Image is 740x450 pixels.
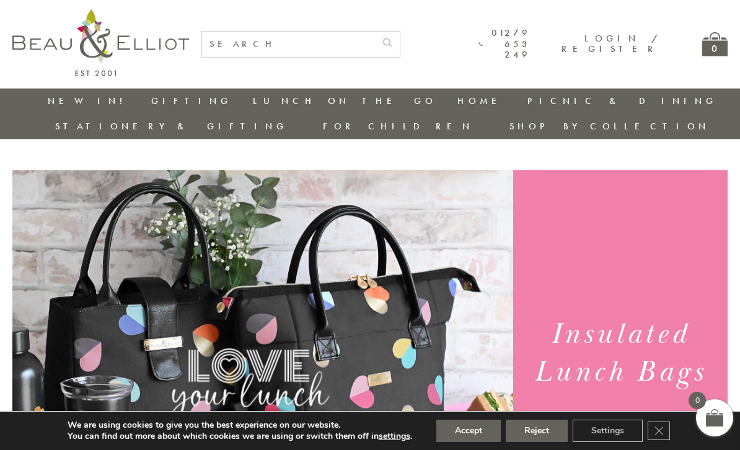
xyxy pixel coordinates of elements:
[379,431,410,442] button: settings
[509,120,710,132] a: Shop by collection
[648,422,670,440] button: Close GDPR Cookie Banner
[151,95,232,107] a: Gifting
[55,120,288,132] a: Stationery & Gifting
[323,120,474,132] a: For Children
[506,420,568,442] button: Reject
[48,95,131,107] a: New in!
[527,95,717,107] a: Picnic & Dining
[202,32,375,57] input: SEARCH
[68,420,412,431] p: We are using cookies to give you the best experience on our website.
[702,32,728,56] a: 0
[436,420,501,442] button: Accept
[68,431,412,442] p: You can find out more about which cookies we are using or switch them off in .
[12,9,189,76] img: logo
[524,316,717,391] h1: Insulated Lunch Bags
[562,32,659,55] a: Login / Register
[689,392,706,409] span: 0
[479,28,531,60] a: 01279 653 249
[573,420,643,442] button: Settings
[253,95,436,107] a: Lunch On The Go
[457,95,507,107] a: Home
